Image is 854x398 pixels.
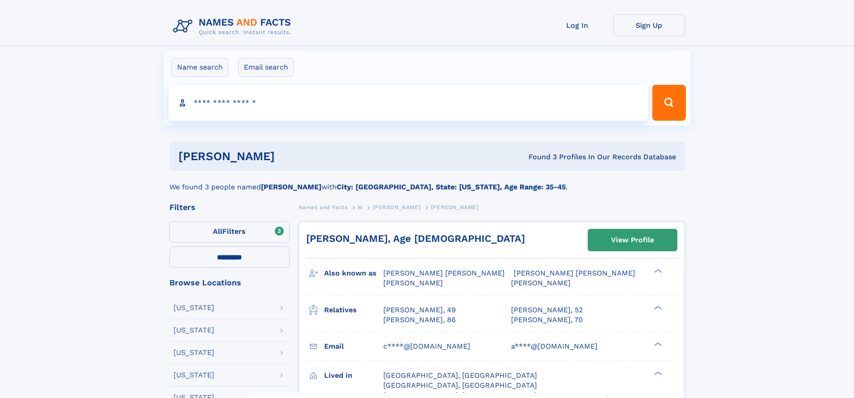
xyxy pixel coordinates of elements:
[373,204,420,210] span: [PERSON_NAME]
[324,266,383,281] h3: Also known as
[173,304,214,311] div: [US_STATE]
[588,229,677,251] a: View Profile
[261,183,321,191] b: [PERSON_NAME]
[652,341,663,347] div: ❯
[306,233,525,244] a: [PERSON_NAME], Age [DEMOGRAPHIC_DATA]
[238,58,294,77] label: Email search
[383,279,443,287] span: [PERSON_NAME]
[383,305,456,315] a: [PERSON_NAME], 49
[383,381,537,389] span: [GEOGRAPHIC_DATA], [GEOGRAPHIC_DATA]
[652,85,685,121] button: Search Button
[611,230,654,250] div: View Profile
[542,14,613,36] a: Log In
[169,279,290,287] div: Browse Locations
[169,171,685,192] div: We found 3 people named with .
[169,85,649,121] input: search input
[178,151,402,162] h1: [PERSON_NAME]
[324,368,383,383] h3: Lived in
[337,183,566,191] b: City: [GEOGRAPHIC_DATA], State: [US_STATE], Age Range: 35-45
[652,268,663,274] div: ❯
[511,305,583,315] a: [PERSON_NAME], 52
[173,349,214,356] div: [US_STATE]
[613,14,685,36] a: Sign Up
[514,269,635,277] span: [PERSON_NAME] [PERSON_NAME]
[169,221,290,243] label: Filters
[358,204,363,210] span: M
[299,201,348,213] a: Names and Facts
[324,302,383,318] h3: Relatives
[169,203,290,211] div: Filters
[383,269,505,277] span: [PERSON_NAME] [PERSON_NAME]
[173,372,214,379] div: [US_STATE]
[373,201,420,213] a: [PERSON_NAME]
[511,315,583,325] a: [PERSON_NAME], 70
[383,315,456,325] a: [PERSON_NAME], 86
[173,327,214,334] div: [US_STATE]
[383,371,537,380] span: [GEOGRAPHIC_DATA], [GEOGRAPHIC_DATA]
[213,227,222,236] span: All
[511,279,571,287] span: [PERSON_NAME]
[431,204,479,210] span: [PERSON_NAME]
[402,152,676,162] div: Found 3 Profiles In Our Records Database
[652,305,663,311] div: ❯
[358,201,363,213] a: M
[652,370,663,376] div: ❯
[324,339,383,354] h3: Email
[171,58,229,77] label: Name search
[169,14,299,39] img: Logo Names and Facts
